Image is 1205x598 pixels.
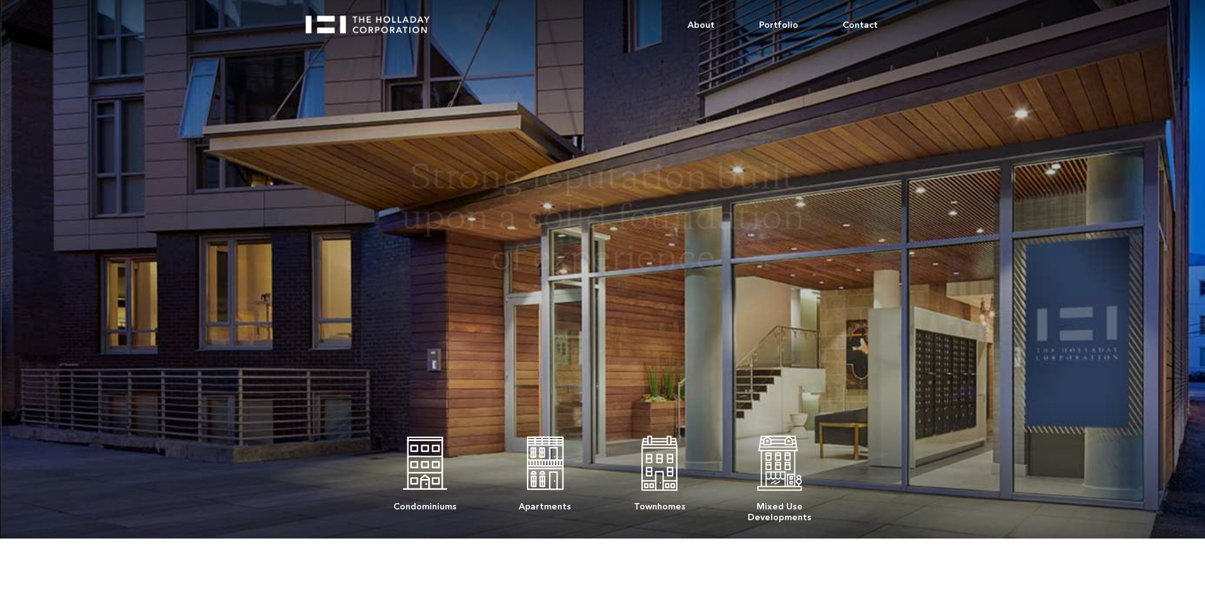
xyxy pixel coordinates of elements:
[748,495,812,523] div: Mixed Use Developments
[737,6,820,44] a: Portfolio
[393,495,457,512] div: Condominiums
[395,160,811,282] h1: Strong reputation built upon a solid foundation of experience
[665,6,737,44] a: About
[306,6,441,34] a: home
[519,495,571,512] div: Apartments
[820,6,900,44] a: Contact
[634,495,686,512] div: Townhomes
